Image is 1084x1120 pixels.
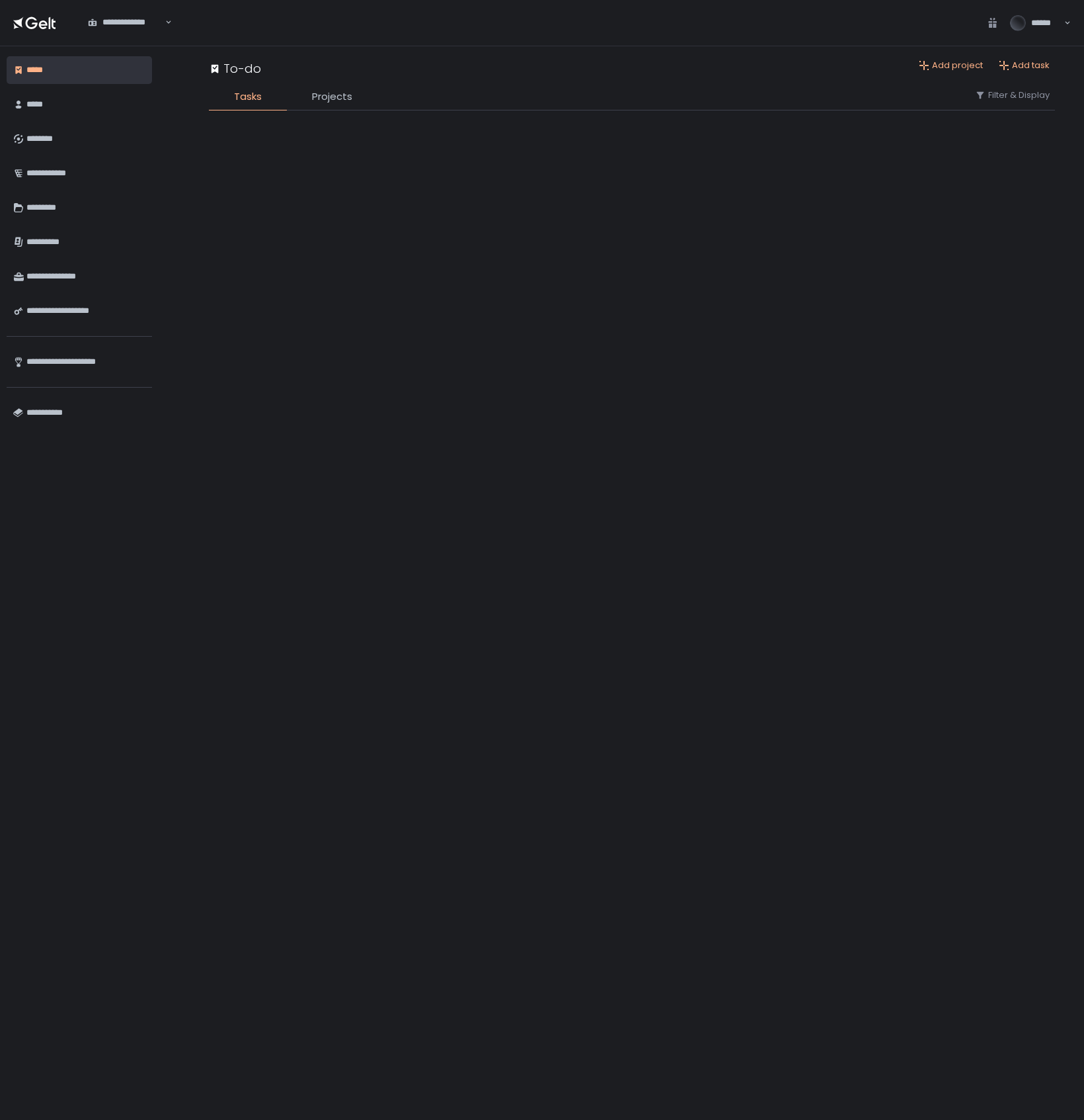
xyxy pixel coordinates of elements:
div: To-do [209,60,261,77]
button: Filter & Display [975,89,1050,101]
input: Search for option [88,28,164,42]
span: Tasks [234,89,262,105]
button: Add project [919,60,983,71]
div: Search for option [79,9,172,37]
button: Add task [999,60,1050,71]
span: Projects [312,89,352,105]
